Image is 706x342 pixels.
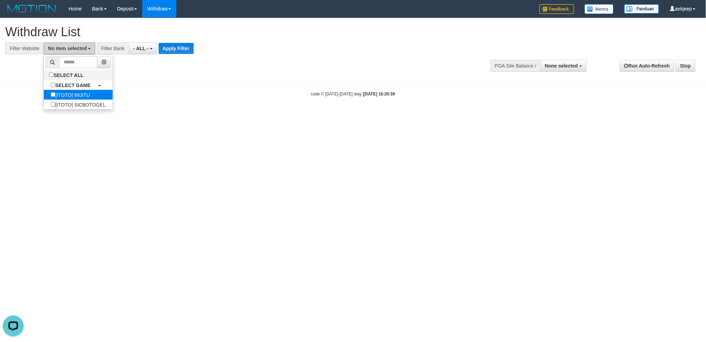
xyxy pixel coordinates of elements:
input: SELECT ALL [49,72,54,77]
img: Feedback.jpg [539,4,574,14]
button: None selected [540,60,587,72]
small: code © [DATE]-[DATE] dwg | [311,92,395,96]
b: SELECT GAME [55,83,90,88]
input: SELECT GAME [51,83,55,87]
img: Button%20Memo.svg [585,4,614,14]
strong: [DATE] 16:20:39 [364,92,395,96]
div: Filter Website [5,42,43,54]
label: SELECT ALL [44,70,90,80]
h1: Withdraw List [5,25,464,39]
label: [ITOTO] 99JITU [44,90,97,100]
img: MOTION_logo.png [5,3,58,14]
button: Open LiveChat chat widget [3,3,24,24]
a: SELECT GAME [44,80,113,90]
span: None selected [545,63,578,69]
input: [ITOTO] SICBOTOGEL [51,102,55,107]
a: Run Auto-Refresh [620,60,674,72]
a: Stop [676,60,696,72]
button: - ALL - [129,42,157,54]
div: Filter Bank [97,42,129,54]
div: PGA Site Balance / [490,60,540,72]
label: [ITOTO] SICBOTOGEL [44,100,113,109]
input: [ITOTO] 99JITU [51,92,55,97]
span: - ALL - [133,46,149,51]
button: No item selected [43,42,95,54]
button: Apply Filter [159,43,194,54]
img: panduan.png [624,4,659,14]
span: No item selected [48,46,87,51]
